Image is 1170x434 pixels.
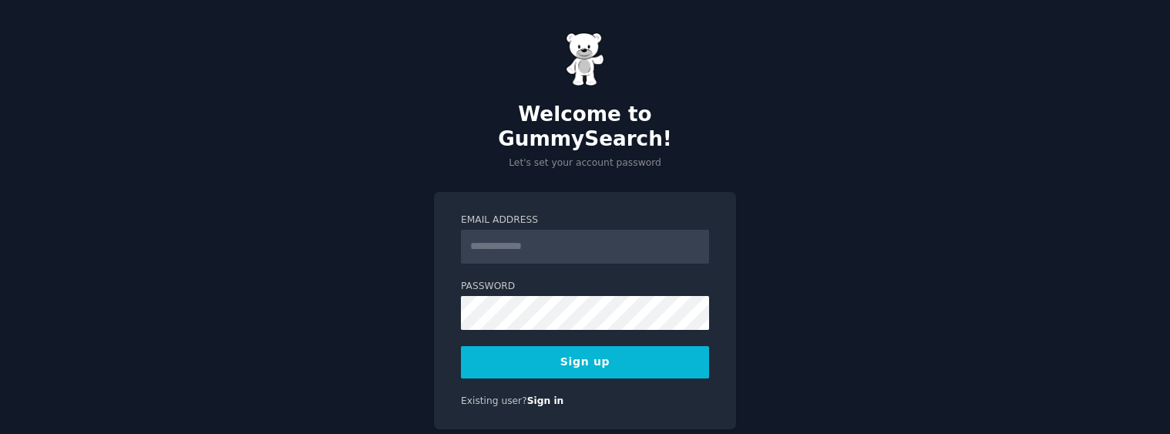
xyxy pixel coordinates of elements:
[461,346,709,378] button: Sign up
[461,214,709,227] label: Email Address
[461,395,527,406] span: Existing user?
[566,32,604,86] img: Gummy Bear
[434,156,736,170] p: Let's set your account password
[434,103,736,151] h2: Welcome to GummySearch!
[527,395,564,406] a: Sign in
[461,280,709,294] label: Password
